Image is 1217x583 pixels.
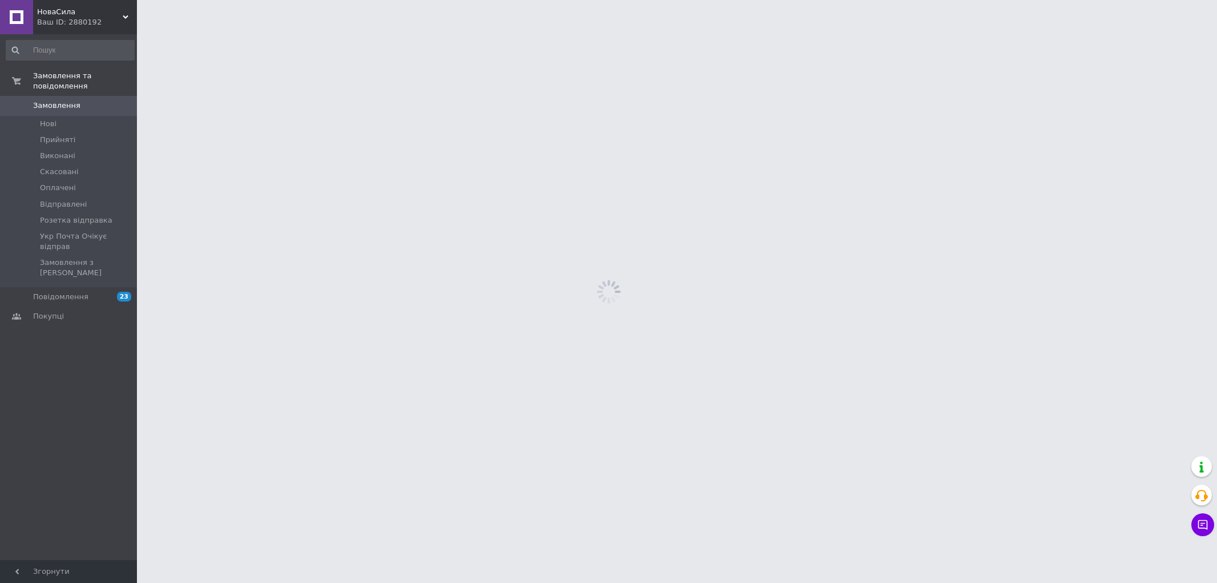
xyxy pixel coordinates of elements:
[40,151,75,161] span: Виконані
[6,40,135,61] input: Пошук
[37,7,123,17] span: НоваСила
[40,167,79,177] span: Скасовані
[117,292,131,301] span: 23
[40,231,134,252] span: Укр Почта Очікує відправ
[40,199,87,210] span: Відправлені
[1191,513,1214,536] button: Чат з покупцем
[37,17,137,27] div: Ваш ID: 2880192
[40,135,75,145] span: Прийняті
[40,183,76,193] span: Оплачені
[33,71,137,91] span: Замовлення та повідомлення
[33,311,64,321] span: Покупці
[33,100,80,111] span: Замовлення
[33,292,88,302] span: Повідомлення
[40,215,112,226] span: Розетка відправка
[40,258,134,278] span: Замовлення з [PERSON_NAME]
[40,119,56,129] span: Нові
